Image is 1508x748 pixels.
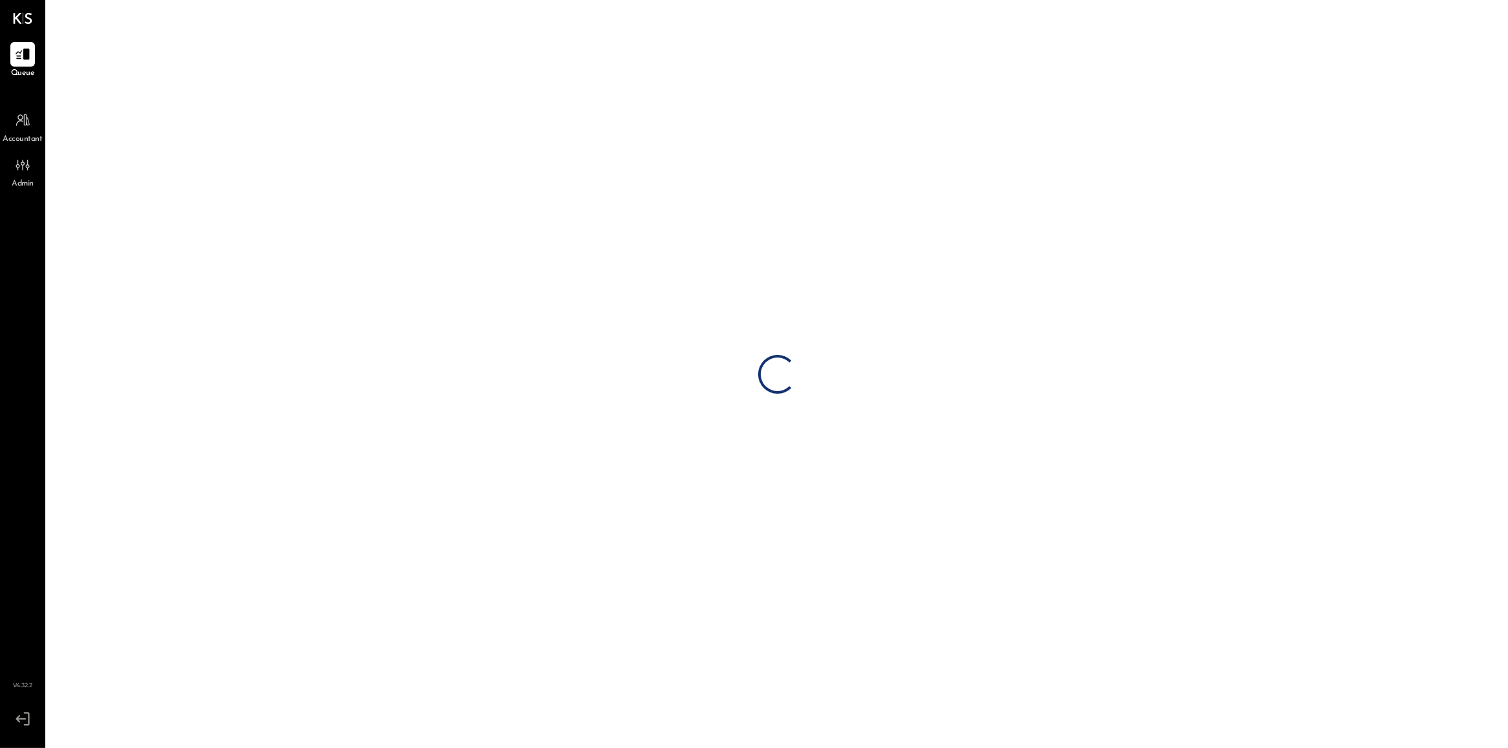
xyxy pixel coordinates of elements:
[11,68,35,80] span: Queue
[1,153,45,190] a: Admin
[1,108,45,145] a: Accountant
[1,42,45,80] a: Queue
[12,178,34,190] span: Admin
[3,134,43,145] span: Accountant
